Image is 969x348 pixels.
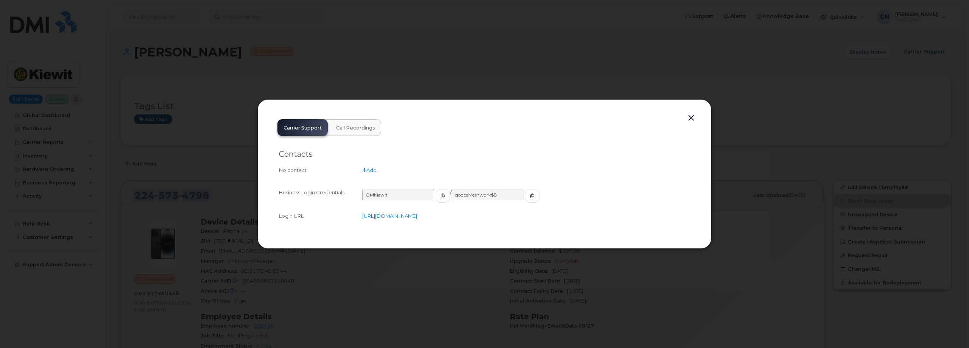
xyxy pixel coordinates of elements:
button: copy to clipboard [436,189,450,203]
div: Login URL [279,212,362,220]
div: Business Login Credentials [279,189,362,209]
iframe: Messenger Launcher [936,315,963,342]
a: Add [362,167,377,173]
h2: Contacts [279,150,690,159]
div: / [362,189,690,209]
button: copy to clipboard [525,189,539,203]
div: No contact [279,167,362,174]
span: Call Recordings [336,125,375,131]
a: [URL][DOMAIN_NAME] [362,213,417,219]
